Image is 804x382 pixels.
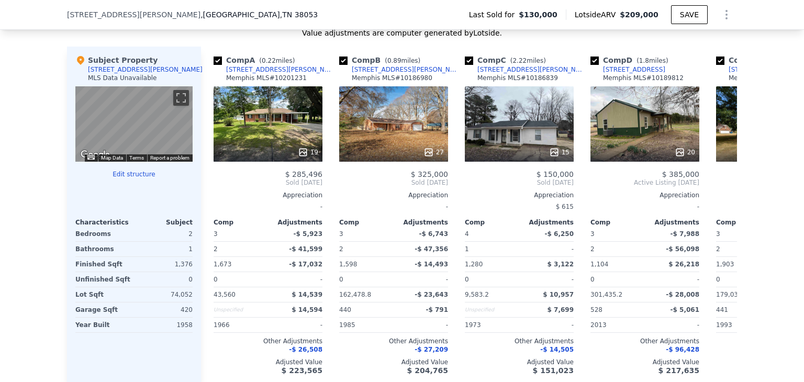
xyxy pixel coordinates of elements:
span: -$ 14,493 [415,261,448,268]
a: [STREET_ADDRESS][PERSON_NAME] [465,65,586,74]
div: - [647,272,699,287]
div: Comp [214,218,268,227]
div: Lot Sqft [75,287,132,302]
span: -$ 5,061 [671,306,699,313]
div: 2 [136,227,193,241]
div: 2013 [590,318,643,332]
span: $ 217,635 [658,366,699,375]
div: Adjusted Value [214,358,322,366]
span: Sold [DATE] [214,178,322,187]
span: $ 7,699 [548,306,574,313]
span: $ 223,565 [282,366,322,375]
span: Sold [DATE] [339,178,448,187]
div: 1,376 [136,257,193,272]
div: Subject [134,218,193,227]
div: [STREET_ADDRESS][PERSON_NAME] [226,65,335,74]
div: Adjustments [645,218,699,227]
span: , TN 38053 [280,10,318,19]
div: Comp E [716,55,791,65]
div: Subject Property [75,55,158,65]
span: 301,435.2 [590,291,622,298]
span: 528 [590,306,602,313]
div: 2 [214,242,266,256]
span: $ 10,957 [543,291,574,298]
a: Terms (opens in new tab) [129,155,144,161]
span: 9,583.2 [465,291,489,298]
div: Comp [339,218,394,227]
span: 3 [590,230,595,238]
div: Garage Sqft [75,302,132,317]
span: , [GEOGRAPHIC_DATA] [200,9,318,20]
div: - [396,318,448,332]
div: Map [75,86,193,162]
div: 19 [298,147,318,158]
span: 1.8 [639,57,649,64]
span: $209,000 [620,10,658,19]
span: 0.89 [387,57,401,64]
span: -$ 96,428 [666,346,699,353]
div: - [270,318,322,332]
div: Other Adjustments [214,337,322,345]
div: 1966 [214,318,266,332]
span: $ 26,218 [668,261,699,268]
div: 27 [423,147,444,158]
div: Adjustments [268,218,322,227]
span: $ 204,765 [407,366,448,375]
div: 1993 [716,318,768,332]
span: -$ 27,209 [415,346,448,353]
span: 0 [716,276,720,283]
div: Street View [75,86,193,162]
span: 3 [214,230,218,238]
span: 1,598 [339,261,357,268]
span: -$ 6,743 [419,230,448,238]
div: - [396,272,448,287]
span: [STREET_ADDRESS][PERSON_NAME] [67,9,200,20]
span: -$ 47,356 [415,245,448,253]
span: $ 150,000 [537,170,574,178]
div: 15 [549,147,569,158]
span: 4 [465,230,469,238]
span: 179,031.6 [716,291,748,298]
span: -$ 56,098 [666,245,699,253]
span: Lotside ARV [575,9,620,20]
span: 1,903 [716,261,734,268]
span: 1,673 [214,261,231,268]
div: - [214,199,322,214]
div: Appreciation [214,191,322,199]
div: - [270,272,322,287]
span: $ 285,496 [285,170,322,178]
button: Keyboard shortcuts [87,155,95,160]
div: Appreciation [465,191,574,199]
div: Adjusted Value [339,358,448,366]
span: $ 615 [556,203,574,210]
div: Bathrooms [75,242,132,256]
div: Unspecified [465,302,517,317]
span: $ 325,000 [411,170,448,178]
div: Comp [590,218,645,227]
div: 1958 [136,318,193,332]
div: Unspecified [214,302,266,317]
div: Comp [716,218,770,227]
span: 1,104 [590,261,608,268]
button: Map Data [101,154,123,162]
div: [STREET_ADDRESS] [603,65,665,74]
span: ( miles) [506,57,550,64]
button: Edit structure [75,170,193,178]
div: Adjustments [394,218,448,227]
div: - [590,199,699,214]
div: Adjustments [519,218,574,227]
span: 3 [716,230,720,238]
a: [STREET_ADDRESS] [590,65,665,74]
div: 1985 [339,318,392,332]
div: Comp C [465,55,550,65]
div: - [521,272,574,287]
span: -$ 791 [426,306,448,313]
div: Memphis MLS # 10201231 [226,74,307,82]
a: Report a problem [150,155,189,161]
span: $ 14,594 [292,306,322,313]
div: Year Built [75,318,132,332]
div: Other Adjustments [465,337,574,345]
span: -$ 14,505 [540,346,574,353]
div: Comp A [214,55,299,65]
span: 0.22 [262,57,276,64]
